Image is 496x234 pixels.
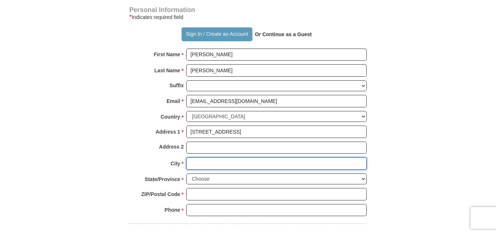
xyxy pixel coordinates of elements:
[156,127,180,137] strong: Address 1
[159,142,184,152] strong: Address 2
[129,7,367,13] h4: Personal Information
[182,27,252,41] button: Sign In / Create an Account
[145,174,180,184] strong: State/Province
[154,49,180,60] strong: First Name
[141,189,180,199] strong: ZIP/Postal Code
[161,112,180,122] strong: Country
[129,13,367,22] div: Indicates required field
[165,205,180,215] strong: Phone
[169,80,184,91] strong: Suffix
[167,96,180,106] strong: Email
[154,65,180,76] strong: Last Name
[171,158,180,169] strong: City
[255,31,312,37] strong: Or Continue as a Guest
